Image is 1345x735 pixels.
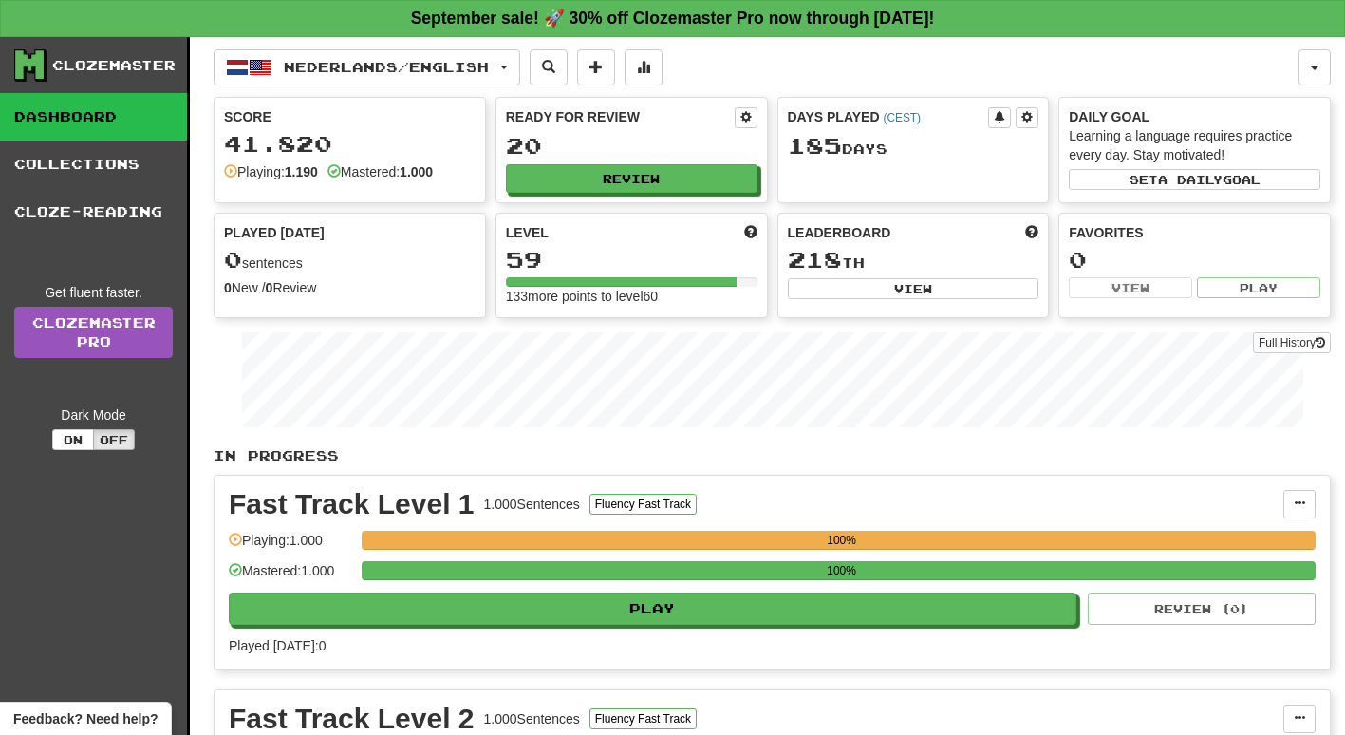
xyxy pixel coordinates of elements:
[14,307,173,358] a: ClozemasterPro
[14,283,173,302] div: Get fluent faster.
[400,164,433,179] strong: 1.000
[52,429,94,450] button: On
[285,164,318,179] strong: 1.190
[229,638,326,653] span: Played [DATE]: 0
[411,9,935,28] strong: September sale! 🚀 30% off Clozemaster Pro now through [DATE]!
[327,162,433,181] div: Mastered:
[788,132,842,159] span: 185
[484,709,580,728] div: 1.000 Sentences
[229,531,352,562] div: Playing: 1.000
[589,494,697,515] button: Fluency Fast Track
[52,56,176,75] div: Clozemaster
[224,280,232,295] strong: 0
[788,134,1039,159] div: Day s
[506,223,549,242] span: Level
[506,107,735,126] div: Ready for Review
[214,446,1331,465] p: In Progress
[1253,332,1331,353] button: Full History
[367,531,1316,550] div: 100%
[744,223,757,242] span: Score more points to level up
[229,705,475,733] div: Fast Track Level 2
[530,49,568,85] button: Search sentences
[506,134,757,158] div: 20
[1069,223,1320,242] div: Favorites
[1069,107,1320,126] div: Daily Goal
[1069,277,1192,298] button: View
[1025,223,1038,242] span: This week in points, UTC
[1069,126,1320,164] div: Learning a language requires practice every day. Stay motivated!
[224,248,476,273] div: sentences
[506,287,757,306] div: 133 more points to level 60
[93,429,135,450] button: Off
[883,111,921,124] a: (CEST)
[367,561,1316,580] div: 100%
[484,495,580,514] div: 1.000 Sentences
[229,593,1076,625] button: Play
[788,246,842,273] span: 218
[788,223,891,242] span: Leaderboard
[224,132,476,156] div: 41.820
[589,708,697,729] button: Fluency Fast Track
[229,490,475,518] div: Fast Track Level 1
[506,248,757,272] div: 59
[224,223,325,242] span: Played [DATE]
[1088,593,1316,625] button: Review (0)
[1158,173,1223,186] span: a daily
[788,107,989,126] div: Days Played
[266,280,273,295] strong: 0
[1069,169,1320,190] button: Seta dailygoal
[284,59,489,75] span: Nederlands / English
[224,278,476,297] div: New / Review
[224,107,476,126] div: Score
[1069,248,1320,272] div: 0
[13,709,158,728] span: Open feedback widget
[788,248,1039,273] div: th
[214,49,520,85] button: Nederlands/English
[625,49,663,85] button: More stats
[14,405,173,424] div: Dark Mode
[788,278,1039,299] button: View
[577,49,615,85] button: Add sentence to collection
[1197,277,1320,298] button: Play
[224,246,242,273] span: 0
[506,164,757,193] button: Review
[229,561,352,593] div: Mastered: 1.000
[224,162,318,181] div: Playing:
